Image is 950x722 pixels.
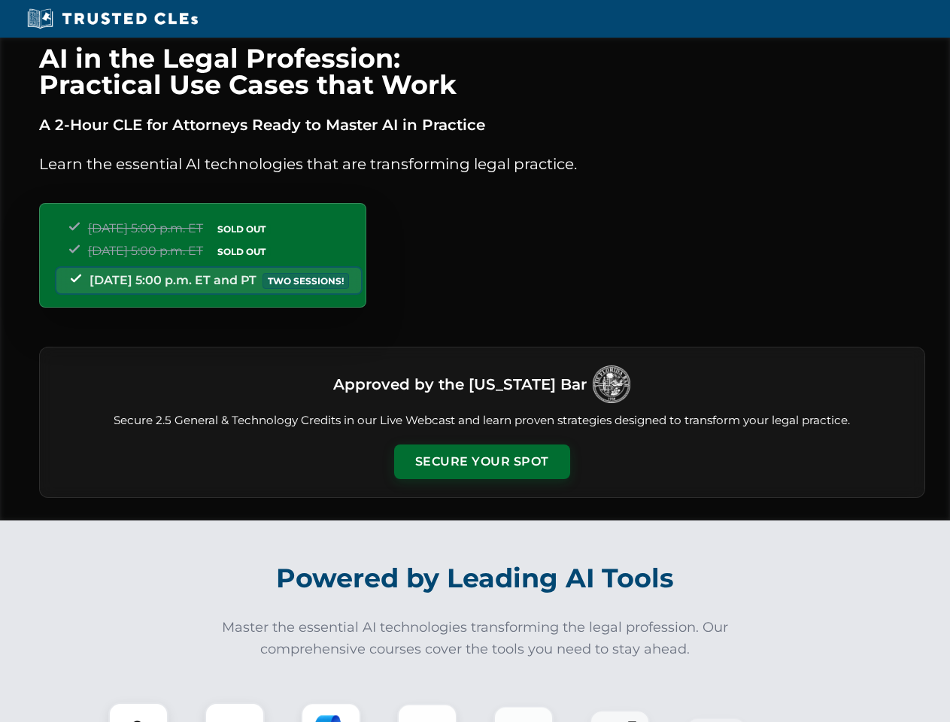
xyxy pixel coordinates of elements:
h1: AI in the Legal Profession: Practical Use Cases that Work [39,45,925,98]
button: Secure Your Spot [394,444,570,479]
img: Logo [593,366,630,403]
h2: Powered by Leading AI Tools [59,552,892,605]
h3: Approved by the [US_STATE] Bar [333,371,587,398]
span: SOLD OUT [212,221,271,237]
span: [DATE] 5:00 p.m. ET [88,221,203,235]
p: A 2-Hour CLE for Attorneys Ready to Master AI in Practice [39,113,925,137]
img: Trusted CLEs [23,8,202,30]
p: Master the essential AI technologies transforming the legal profession. Our comprehensive courses... [212,617,739,660]
span: SOLD OUT [212,244,271,259]
p: Secure 2.5 General & Technology Credits in our Live Webcast and learn proven strategies designed ... [58,412,906,429]
p: Learn the essential AI technologies that are transforming legal practice. [39,152,925,176]
span: [DATE] 5:00 p.m. ET [88,244,203,258]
